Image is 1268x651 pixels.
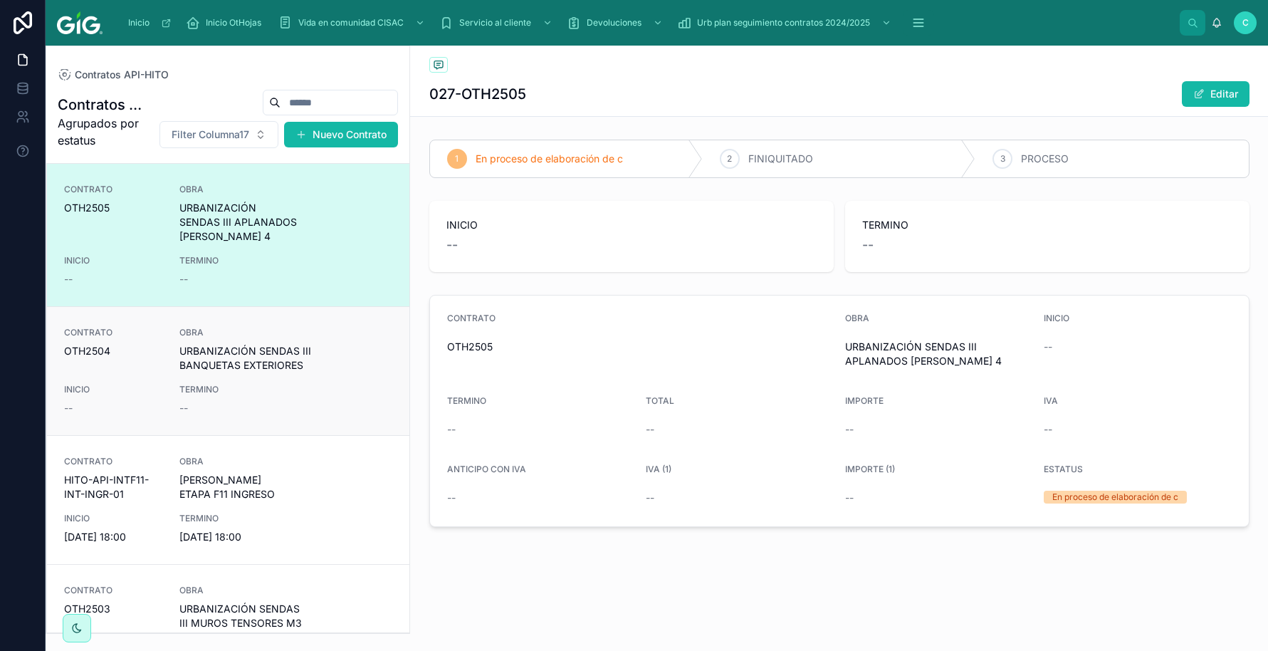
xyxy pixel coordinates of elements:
[47,435,409,564] a: CONTRATOHITO-API-INTF11-INT-INGR-01OBRA[PERSON_NAME] ETAPA F11 INGRESOINICIO[DATE] 18:00TERMINO[D...
[172,127,249,142] span: Filter Columna17
[727,153,732,165] span: 2
[447,491,456,505] span: --
[274,10,432,36] a: Vida en comunidad CISAC
[179,201,335,244] span: URBANIZACIÓN SENDAS III APLANADOS [PERSON_NAME] 4
[179,585,335,596] span: OBRA
[58,68,169,82] a: Contratos API-HITO
[646,464,671,474] span: IVA (1)
[64,602,162,616] span: OTH2503
[179,344,335,373] span: URBANIZACIÓN SENDAS III BANQUETAS EXTERIORES
[697,17,870,28] span: Urb plan seguimiento contratos 2024/2025
[58,95,143,115] h1: Contratos API-HITO
[447,313,496,323] span: CONTRATO
[114,7,1180,38] div: scrollable content
[64,201,162,215] span: OTH2505
[646,422,654,437] span: --
[64,530,162,544] span: [DATE] 18:00
[459,17,531,28] span: Servicio al cliente
[179,530,278,544] span: [DATE] 18:00
[64,255,162,266] span: INICIO
[845,313,869,323] span: OBRA
[64,344,162,358] span: OTH2504
[562,10,670,36] a: Devoluciones
[446,218,817,232] span: INICIO
[447,422,456,437] span: --
[64,184,162,195] span: CONTRATO
[447,340,834,354] span: OTH2505
[64,327,162,338] span: CONTRATO
[57,11,103,34] img: App logo
[646,491,654,505] span: --
[435,10,560,36] a: Servicio al cliente
[75,68,169,82] span: Contratos API-HITO
[182,10,271,36] a: Inicio OtHojas
[64,473,162,501] span: HITO-API-INTF11-INT-INGR-01
[1052,491,1178,504] div: En proceso de elaboración de c
[64,585,162,596] span: CONTRATO
[64,401,73,415] span: --
[179,456,335,467] span: OBRA
[1044,395,1058,406] span: IVA
[845,422,854,437] span: --
[447,464,526,474] span: ANTICIPO CON IVA
[476,152,623,166] span: En proceso de elaboración de c
[862,235,874,255] span: --
[64,272,73,286] span: --
[673,10,898,36] a: Urb plan seguimiento contratos 2024/2025
[58,115,143,149] span: Agrupados por estatus
[179,384,278,395] span: TERMINO
[64,456,162,467] span: CONTRATO
[47,164,409,306] a: CONTRATOOTH2505OBRAURBANIZACIÓN SENDAS III APLANADOS [PERSON_NAME] 4INICIO--TERMINO--
[862,218,1232,232] span: TERMINO
[284,122,398,147] button: Nuevo Contrato
[179,184,335,195] span: OBRA
[1242,17,1249,28] span: C
[646,395,674,406] span: TOTAL
[845,491,854,505] span: --
[1000,153,1005,165] span: 3
[64,513,162,524] span: INICIO
[206,17,261,28] span: Inicio OtHojas
[446,235,458,255] span: --
[298,17,404,28] span: Vida en comunidad CISAC
[748,152,813,166] span: FINIQUITADO
[179,602,335,630] span: URBANIZACIÓN SENDAS III MUROS TENSORES M3
[1182,81,1249,107] button: Editar
[447,395,486,406] span: TERMINO
[64,384,162,395] span: INICIO
[179,513,278,524] span: TERMINO
[179,255,278,266] span: TERMINO
[179,327,335,338] span: OBRA
[845,340,1033,368] span: URBANIZACIÓN SENDAS III APLANADOS [PERSON_NAME] 4
[1021,152,1069,166] span: PROCESO
[1044,313,1069,323] span: INICIO
[587,17,641,28] span: Devoluciones
[128,17,150,28] span: Inicio
[47,306,409,435] a: CONTRATOOTH2504OBRAURBANIZACIÓN SENDAS III BANQUETAS EXTERIORESINICIO--TERMINO--
[179,401,188,415] span: --
[429,84,526,104] h1: 027-OTH2505
[845,464,895,474] span: IMPORTE (1)
[121,10,179,36] a: Inicio
[1044,464,1083,474] span: ESTATUS
[159,121,278,148] button: Select Button
[179,272,188,286] span: --
[1044,340,1052,354] span: --
[845,395,884,406] span: IMPORTE
[179,473,335,501] span: [PERSON_NAME] ETAPA F11 INGRESO
[455,153,459,165] span: 1
[1044,422,1052,437] span: --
